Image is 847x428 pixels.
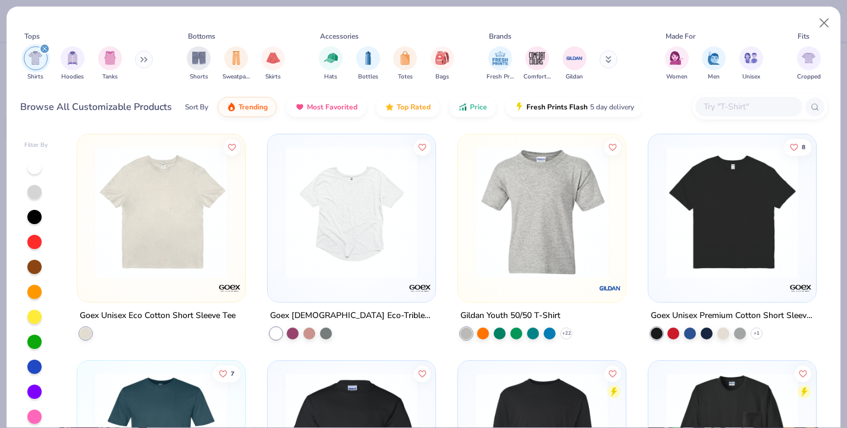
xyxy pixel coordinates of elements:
div: Goex Unisex Eco Cotton Short Sleeve Tee [80,309,236,323]
span: Shirts [27,73,43,81]
div: filter for Tanks [98,46,122,81]
div: filter for Cropped [797,46,821,81]
div: filter for Unisex [739,46,763,81]
button: filter button [487,46,514,81]
button: Like [604,139,621,155]
img: 6e30144c-1bd6-43a5-bf6f-fb0274a64ba9 [660,146,804,278]
span: Comfort Colors [523,73,551,81]
div: Tops [24,31,40,42]
img: Tanks Image [103,51,117,65]
span: Tanks [102,73,118,81]
button: filter button [393,46,417,81]
span: Cropped [797,73,821,81]
img: 12c717a8-bff4-429b-8526-ab448574c88c [470,146,614,278]
button: Top Rated [376,97,440,117]
div: Fits [798,31,810,42]
img: Bottles Image [362,51,375,65]
span: Hats [324,73,337,81]
span: Price [470,102,487,112]
button: filter button [98,46,122,81]
button: filter button [563,46,586,81]
img: flash.gif [515,102,524,112]
button: filter button [665,46,689,81]
img: Shirts Image [29,51,42,65]
div: filter for Shorts [187,46,211,81]
img: Unisex Image [744,51,758,65]
span: Sweatpants [222,73,250,81]
button: Like [414,139,431,155]
span: Trending [239,102,268,112]
span: Totes [398,73,413,81]
button: Close [813,12,836,34]
img: Bags Image [435,51,448,65]
img: Men Image [707,51,720,65]
div: filter for Bottles [356,46,380,81]
span: Men [708,73,720,81]
button: Price [449,97,496,117]
img: Gildan Image [566,49,584,67]
img: most_fav.gif [295,102,305,112]
div: filter for Men [702,46,726,81]
button: filter button [431,46,454,81]
button: Like [784,139,811,155]
div: Sort By [185,102,208,112]
button: Like [224,139,241,155]
div: Filter By [24,141,48,150]
img: trending.gif [227,102,236,112]
div: Goex Unisex Premium Cotton Short Sleeve Tee [651,309,814,323]
div: Brands [489,31,512,42]
button: filter button [523,46,551,81]
button: Like [795,365,811,382]
img: Sweatpants Image [230,51,243,65]
button: Like [214,365,241,382]
img: Goex logo [408,276,432,300]
div: filter for Hats [319,46,343,81]
span: Hoodies [61,73,84,81]
img: Hoodies Image [66,51,79,65]
button: filter button [187,46,211,81]
div: Browse All Customizable Products [20,100,172,114]
span: Unisex [742,73,760,81]
img: Hats Image [324,51,338,65]
img: Cropped Image [802,51,815,65]
div: filter for Fresh Prints [487,46,514,81]
button: filter button [261,46,285,81]
div: Bottoms [188,31,215,42]
img: Women Image [670,51,683,65]
span: 7 [231,370,235,376]
div: Goex [DEMOGRAPHIC_DATA] Eco-Triblend Flowy Tee [270,309,433,323]
span: + 22 [561,330,570,337]
span: Bags [435,73,449,81]
button: filter button [702,46,726,81]
span: Women [666,73,688,81]
span: Top Rated [397,102,431,112]
input: Try "T-Shirt" [702,100,794,114]
img: 5c848d40-2fa4-4e33-9c4d-73814f9306f3 [280,146,424,278]
span: Skirts [265,73,281,81]
div: Accessories [320,31,359,42]
span: Gildan [566,73,583,81]
img: TopRated.gif [385,102,394,112]
button: filter button [797,46,821,81]
button: Trending [218,97,277,117]
button: Like [414,365,431,382]
button: filter button [61,46,84,81]
span: Most Favorited [307,102,357,112]
button: filter button [319,46,343,81]
div: filter for Bags [431,46,454,81]
img: Fresh Prints Image [491,49,509,67]
span: 8 [802,144,805,150]
span: Fresh Prints [487,73,514,81]
div: filter for Comfort Colors [523,46,551,81]
img: Goex logo [218,276,241,300]
img: Shorts Image [192,51,206,65]
button: Like [604,365,621,382]
div: filter for Shirts [24,46,48,81]
span: + 1 [754,330,760,337]
button: filter button [24,46,48,81]
div: filter for Skirts [261,46,285,81]
div: filter for Totes [393,46,417,81]
div: Gildan Youth 50/50 T-Shirt [460,309,560,323]
div: filter for Sweatpants [222,46,250,81]
span: Shorts [190,73,208,81]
